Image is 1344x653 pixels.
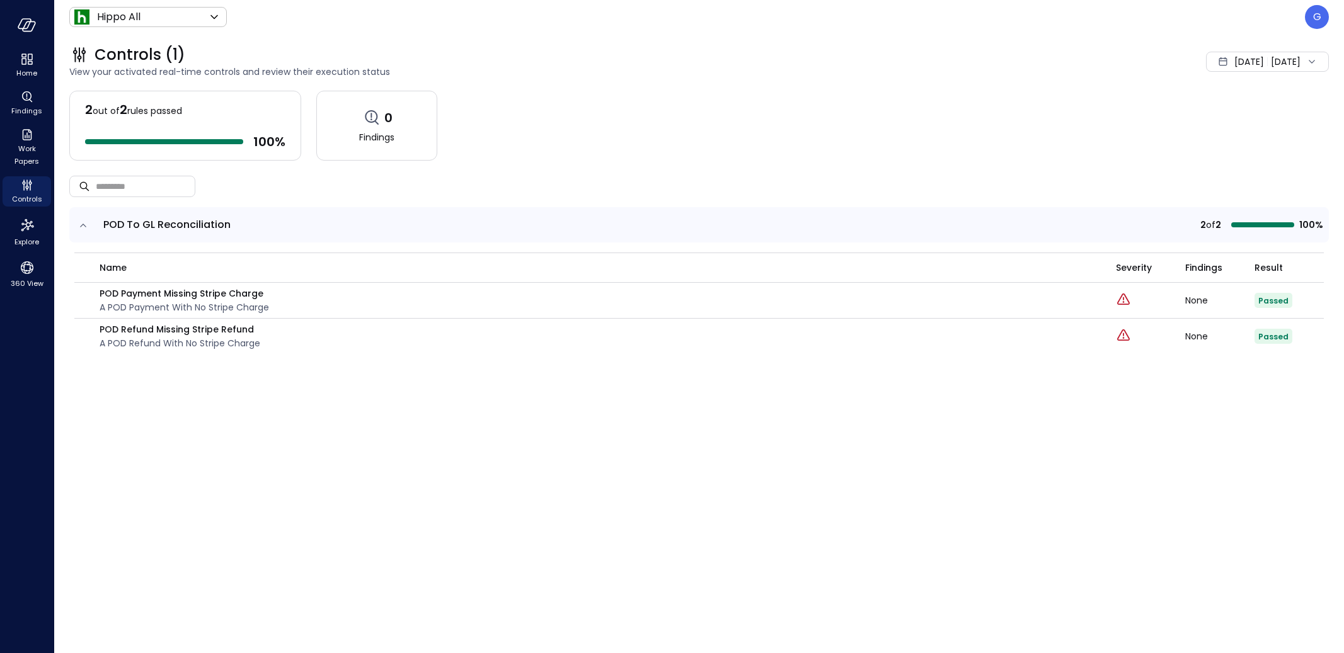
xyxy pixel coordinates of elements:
span: Result [1255,261,1283,275]
span: 360 View [11,277,43,290]
div: Work Papers [3,126,51,169]
span: 0 [384,110,393,126]
span: name [100,261,127,275]
span: Passed [1258,331,1289,342]
span: Findings [359,130,394,144]
div: Home [3,50,51,81]
button: expand row [77,219,89,232]
span: Findings [11,105,42,117]
p: A POD Refund with no Stripe Charge [100,336,260,350]
span: Severity [1116,261,1152,275]
p: POD Refund Missing Stripe Refund [100,322,260,336]
div: Guy [1305,5,1329,29]
p: A POD Payment with no Stripe Charge [100,300,269,314]
p: Hippo All [97,9,141,25]
span: Work Papers [8,142,46,168]
span: Explore [14,236,39,248]
span: rules passed [127,105,182,117]
span: 2 [1215,218,1221,232]
span: Home [16,67,37,79]
span: 100 % [253,133,285,150]
span: 2 [1200,218,1206,232]
span: [DATE] [1234,55,1264,69]
img: Icon [74,9,89,25]
div: None [1185,332,1255,341]
span: Controls (1) [95,45,185,65]
a: 0Findings [316,91,437,161]
span: Controls [12,193,42,205]
p: POD Payment Missing Stripe Charge [100,287,269,300]
span: of [1206,218,1215,232]
div: None [1185,296,1255,305]
div: Findings [3,88,51,118]
span: Findings [1185,261,1222,275]
span: out of [93,105,120,117]
span: Passed [1258,295,1289,306]
div: Critical [1116,328,1131,344]
div: Controls [3,176,51,207]
span: View your activated real-time controls and review their execution status [69,65,981,79]
p: G [1313,9,1321,25]
div: Critical [1116,292,1131,309]
div: 360 View [3,257,51,291]
span: POD To GL Reconciliation [103,217,231,232]
span: 2 [85,101,93,118]
div: Explore [3,214,51,249]
span: 2 [120,101,127,118]
span: 100% [1299,218,1321,232]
